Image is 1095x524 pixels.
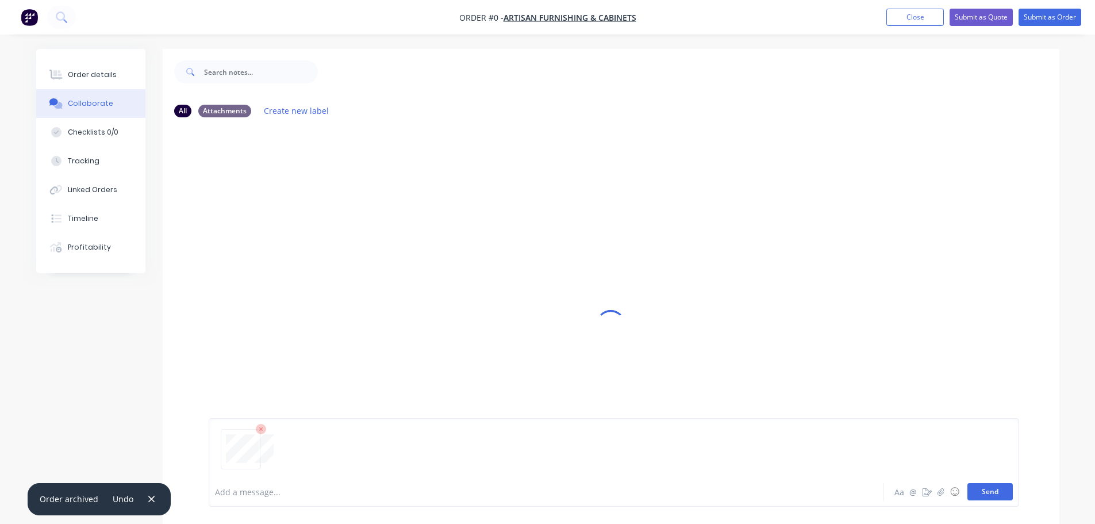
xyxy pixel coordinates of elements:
[68,70,117,80] div: Order details
[68,156,99,166] div: Tracking
[893,485,906,499] button: Aa
[68,185,117,195] div: Linked Orders
[36,89,145,118] button: Collaborate
[68,127,118,137] div: Checklists 0/0
[36,175,145,204] button: Linked Orders
[36,204,145,233] button: Timeline
[68,213,98,224] div: Timeline
[40,493,98,505] div: Order archived
[36,118,145,147] button: Checklists 0/0
[68,98,113,109] div: Collaborate
[967,483,1013,500] button: Send
[36,233,145,262] button: Profitability
[68,242,111,253] div: Profitability
[948,485,962,499] button: ☺
[886,9,944,26] button: Close
[1019,9,1081,26] button: Submit as Order
[107,491,140,507] button: Undo
[504,12,636,23] a: Artisan Furnishing & Cabinets
[21,9,38,26] img: Factory
[950,9,1013,26] button: Submit as Quote
[459,12,504,23] span: Order #0 -
[36,147,145,175] button: Tracking
[36,60,145,89] button: Order details
[906,485,920,499] button: @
